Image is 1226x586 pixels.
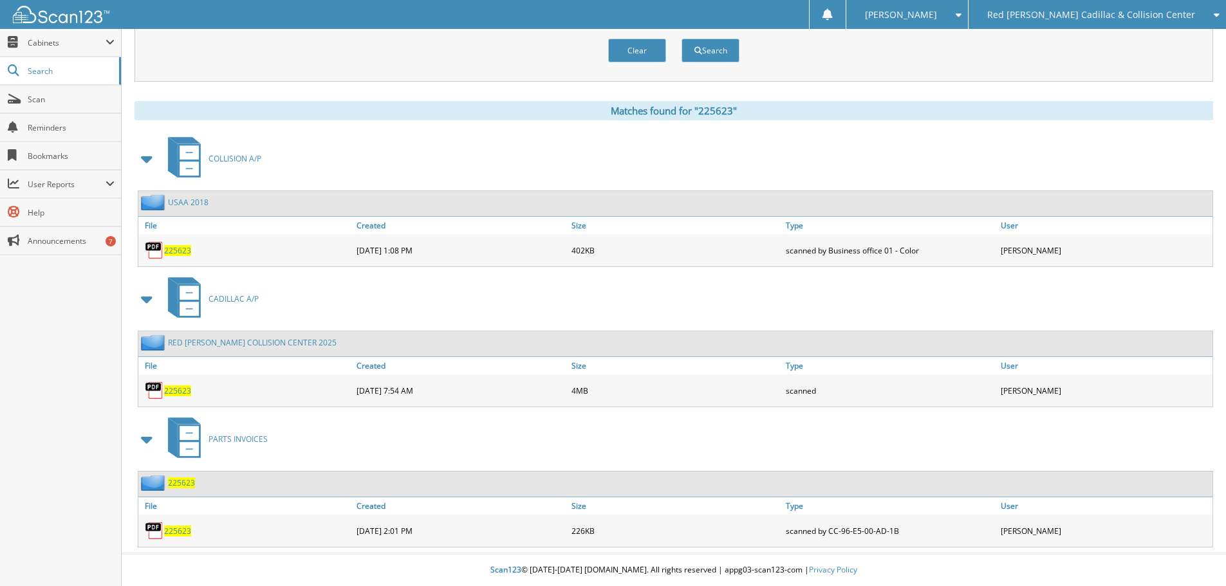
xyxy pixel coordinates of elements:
[209,293,259,304] span: CADILLAC A/P
[1162,524,1226,586] iframe: Chat Widget
[783,518,998,544] div: scanned by CC-96-E5-00-AD-1B
[28,151,115,161] span: Bookmarks
[682,39,739,62] button: Search
[568,518,783,544] div: 226KB
[141,334,168,351] img: folder2.png
[998,518,1212,544] div: [PERSON_NAME]
[164,385,191,396] a: 225623
[783,378,998,403] div: scanned
[28,122,115,133] span: Reminders
[568,357,783,374] a: Size
[138,357,353,374] a: File
[28,94,115,105] span: Scan
[353,357,568,374] a: Created
[138,217,353,234] a: File
[783,497,998,515] a: Type
[353,217,568,234] a: Created
[122,554,1226,586] div: © [DATE]-[DATE] [DOMAIN_NAME]. All rights reserved | appg03-scan123-com |
[209,153,261,164] span: COLLISION A/P
[608,39,666,62] button: Clear
[141,475,168,491] img: folder2.png
[160,414,268,464] a: PARTS INVOICES
[783,217,998,234] a: Type
[209,434,268,444] span: PARTS INVOICES
[145,521,164,540] img: PDF.png
[998,217,1212,234] a: User
[987,11,1195,19] span: Red [PERSON_NAME] Cadillac & Collision Center
[998,237,1212,263] div: [PERSON_NAME]
[998,378,1212,403] div: [PERSON_NAME]
[568,237,783,263] div: 402KB
[28,66,113,77] span: Search
[568,497,783,515] a: Size
[353,518,568,544] div: [DATE] 2:01 PM
[135,101,1213,120] div: Matches found for "225623"
[160,133,261,184] a: COLLISION A/P
[168,197,209,208] a: USAA 2018
[353,237,568,263] div: [DATE] 1:08 PM
[568,378,783,403] div: 4MB
[164,526,191,536] a: 225623
[998,497,1212,515] a: User
[783,237,998,263] div: scanned by Business office 01 - Color
[145,381,164,400] img: PDF.png
[28,37,106,48] span: Cabinets
[28,179,106,190] span: User Reports
[106,236,116,246] div: 7
[490,564,521,575] span: Scan123
[353,378,568,403] div: [DATE] 7:54 AM
[168,337,337,348] a: RED [PERSON_NAME] COLLISION CENTER 2025
[568,217,783,234] a: Size
[998,357,1212,374] a: User
[353,497,568,515] a: Created
[13,6,109,23] img: scan123-logo-white.svg
[141,194,168,210] img: folder2.png
[145,241,164,260] img: PDF.png
[783,357,998,374] a: Type
[168,477,195,488] a: 225623
[160,273,259,324] a: CADILLAC A/P
[138,497,353,515] a: File
[164,245,191,256] a: 225623
[28,235,115,246] span: Announcements
[809,564,857,575] a: Privacy Policy
[865,11,937,19] span: [PERSON_NAME]
[28,207,115,218] span: Help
